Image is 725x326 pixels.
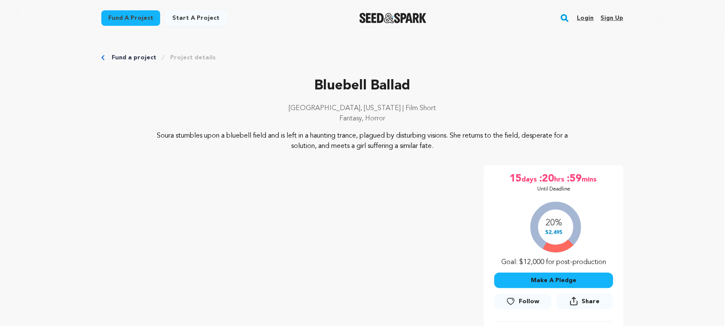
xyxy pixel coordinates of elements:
p: [GEOGRAPHIC_DATA], [US_STATE] | Film Short [101,103,624,114]
span: Share [557,293,613,313]
a: Sign up [601,11,624,25]
p: Fantasy, Horror [101,114,624,124]
a: Seed&Spark Homepage [359,13,427,23]
span: mins [582,172,598,186]
a: Project details [170,53,216,62]
span: hrs [554,172,566,186]
a: Follow [494,294,551,309]
span: Follow [519,297,539,306]
button: Share [557,293,613,309]
p: Until Deadline [537,186,570,193]
a: Start a project [165,10,226,26]
span: :20 [539,172,554,186]
span: :59 [566,172,582,186]
p: Soura stumbles upon a bluebell field and is left in a haunting trance, plagued by disturbing visi... [154,131,572,151]
img: Seed&Spark Logo Dark Mode [359,13,427,23]
a: Fund a project [112,53,156,62]
span: days [521,172,539,186]
div: Breadcrumb [101,53,624,62]
a: Fund a project [101,10,160,26]
a: Login [577,11,594,25]
span: 15 [509,172,521,186]
button: Make A Pledge [494,273,613,288]
p: Bluebell Ballad [101,76,624,96]
span: Share [582,297,600,306]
